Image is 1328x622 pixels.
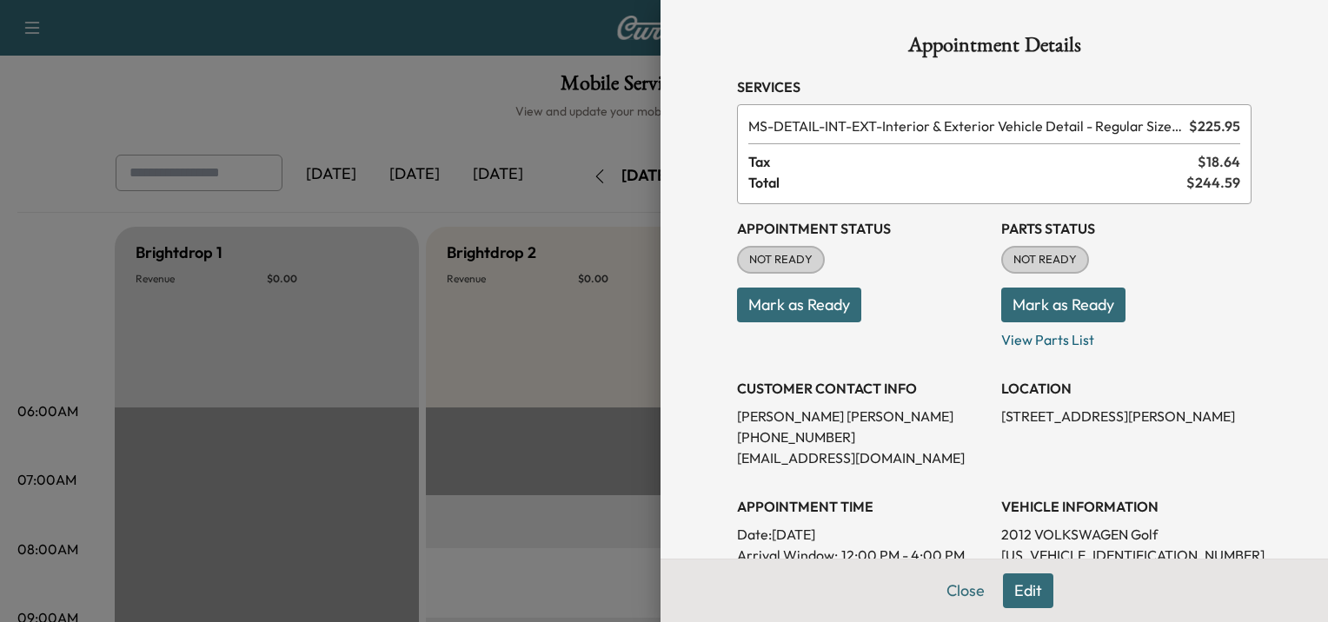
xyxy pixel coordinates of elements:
span: NOT READY [1003,251,1087,268]
button: Mark as Ready [737,288,861,322]
button: Close [935,573,996,608]
h3: LOCATION [1001,378,1252,399]
h3: Services [737,76,1252,97]
p: [PERSON_NAME] [PERSON_NAME] [737,406,987,427]
p: View Parts List [1001,322,1252,350]
p: 2012 VOLKSWAGEN Golf [1001,524,1252,545]
p: [PHONE_NUMBER] [737,427,987,447]
button: Mark as Ready [1001,288,1125,322]
h3: Appointment Status [737,218,987,239]
h3: Parts Status [1001,218,1252,239]
h3: APPOINTMENT TIME [737,496,987,517]
p: Arrival Window: [737,545,987,566]
h3: CUSTOMER CONTACT INFO [737,378,987,399]
span: $ 244.59 [1186,172,1240,193]
h1: Appointment Details [737,35,1252,63]
p: [STREET_ADDRESS][PERSON_NAME] [1001,406,1252,427]
span: 12:00 PM - 4:00 PM [841,545,965,566]
h3: VEHICLE INFORMATION [1001,496,1252,517]
p: Date: [DATE] [737,524,987,545]
span: $ 18.64 [1198,151,1240,172]
p: [EMAIL_ADDRESS][DOMAIN_NAME] [737,447,987,468]
span: Interior & Exterior Vehicle Detail - Regular Size Vehicle [748,116,1182,136]
span: Tax [748,151,1198,172]
button: Edit [1003,573,1053,608]
p: [US_VEHICLE_IDENTIFICATION_NUMBER] [1001,545,1252,566]
span: $ 225.95 [1189,116,1240,136]
span: Total [748,172,1186,193]
span: NOT READY [739,251,823,268]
